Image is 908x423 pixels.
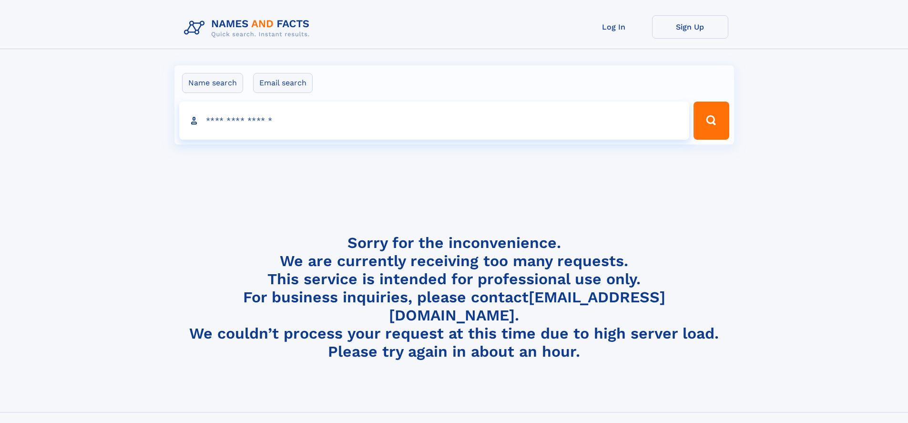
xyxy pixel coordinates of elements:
[253,73,313,93] label: Email search
[182,73,243,93] label: Name search
[180,15,317,41] img: Logo Names and Facts
[652,15,728,39] a: Sign Up
[180,234,728,361] h4: Sorry for the inconvenience. We are currently receiving too many requests. This service is intend...
[576,15,652,39] a: Log In
[179,102,690,140] input: search input
[694,102,729,140] button: Search Button
[389,288,665,324] a: [EMAIL_ADDRESS][DOMAIN_NAME]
